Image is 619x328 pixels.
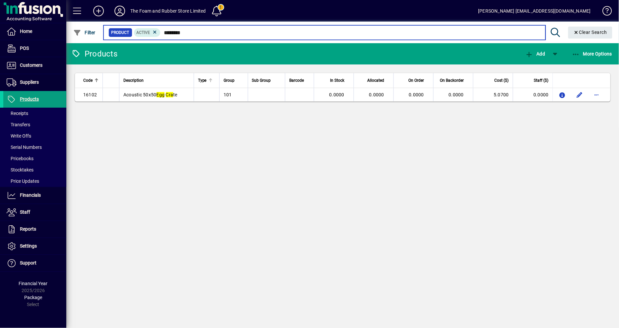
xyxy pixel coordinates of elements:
[20,29,32,34] span: Home
[20,96,39,102] span: Products
[574,89,585,100] button: Edit
[440,77,464,84] span: On Backorder
[3,40,66,57] a: POS
[157,92,165,97] em: Egg
[3,23,66,40] a: Home
[24,295,42,300] span: Package
[7,133,31,139] span: Write Offs
[3,119,66,130] a: Transfers
[83,77,99,84] div: Code
[408,77,424,84] span: On Order
[3,175,66,187] a: Price Updates
[534,77,549,84] span: Staff ($)
[73,30,96,35] span: Filter
[525,51,545,56] span: Add
[83,77,93,84] span: Code
[71,49,117,59] div: Products
[123,92,177,97] span: Acoustic 50x50 te
[358,77,390,84] div: Allocated
[3,204,66,221] a: Staff
[88,5,109,17] button: Add
[572,51,612,56] span: More Options
[398,77,430,84] div: On Order
[198,77,216,84] div: Type
[597,1,611,23] a: Knowledge Base
[224,92,232,97] span: 101
[19,281,48,286] span: Financial Year
[166,92,173,97] em: Cra
[570,48,614,60] button: More Options
[3,164,66,175] a: Stocktakes
[20,226,36,232] span: Reports
[574,30,607,35] span: Clear Search
[495,77,509,84] span: Cost ($)
[409,92,424,97] span: 0.0000
[7,145,42,150] span: Serial Numbers
[20,79,39,85] span: Suppliers
[3,108,66,119] a: Receipts
[438,77,470,84] div: On Backorder
[3,74,66,91] a: Suppliers
[20,260,36,266] span: Support
[252,77,281,84] div: Sub Group
[473,88,513,101] td: 5.0700
[252,77,271,84] span: Sub Group
[134,28,161,37] mat-chip: Activation Status: Active
[478,6,591,16] div: [PERSON_NAME] [EMAIL_ADDRESS][DOMAIN_NAME]
[20,243,37,249] span: Settings
[513,88,553,101] td: 0.0000
[130,6,206,16] div: The Foam and Rubber Store Limited
[7,167,34,172] span: Stocktakes
[330,77,344,84] span: In Stock
[449,92,464,97] span: 0.0000
[20,209,30,215] span: Staff
[123,77,144,84] span: Description
[7,178,39,184] span: Price Updates
[72,27,97,39] button: Filter
[289,77,304,84] span: Barcode
[3,221,66,238] a: Reports
[3,153,66,164] a: Pricebooks
[289,77,310,84] div: Barcode
[224,77,243,84] div: Group
[83,92,97,97] span: 16102
[111,29,129,36] span: Product
[20,192,41,198] span: Financials
[523,48,547,60] button: Add
[20,46,29,51] span: POS
[137,30,150,35] span: Active
[198,77,207,84] span: Type
[568,27,613,39] button: Clear
[3,238,66,255] a: Settings
[224,77,235,84] span: Group
[3,57,66,74] a: Customers
[369,92,384,97] span: 0.0000
[109,5,130,17] button: Profile
[3,255,66,272] a: Support
[3,187,66,204] a: Financials
[329,92,345,97] span: 0.0000
[20,62,42,68] span: Customers
[591,89,602,100] button: More options
[318,77,350,84] div: In Stock
[367,77,384,84] span: Allocated
[7,156,34,161] span: Pricebooks
[3,142,66,153] a: Serial Numbers
[123,77,190,84] div: Description
[7,122,30,127] span: Transfers
[3,130,66,142] a: Write Offs
[7,111,28,116] span: Receipts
